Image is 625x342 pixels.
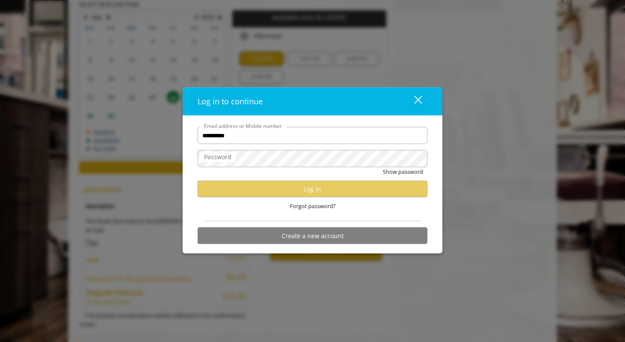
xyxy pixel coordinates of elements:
label: Password [200,152,236,162]
button: Log in [198,181,427,197]
input: Email address or Mobile number [198,127,427,144]
div: close dialog [404,95,421,108]
button: close dialog [398,93,427,110]
button: Show password [383,167,423,176]
button: Create a new account [198,227,427,244]
span: Forgot password? [290,202,336,211]
label: Email address or Mobile number [200,122,286,130]
input: Password [198,150,427,167]
span: Log in to continue [198,96,263,106]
